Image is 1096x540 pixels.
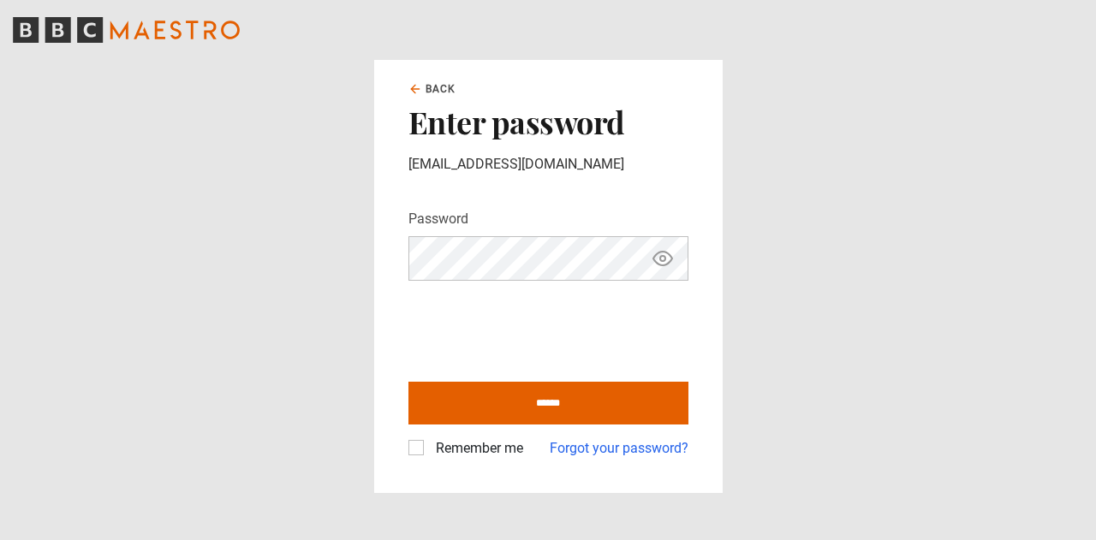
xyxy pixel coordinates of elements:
svg: BBC Maestro [13,17,240,43]
p: [EMAIL_ADDRESS][DOMAIN_NAME] [408,154,688,175]
h2: Enter password [408,104,688,139]
button: Show password [648,244,677,274]
label: Remember me [429,438,523,459]
span: Back [426,81,456,97]
iframe: reCAPTCHA [408,294,669,361]
a: Forgot your password? [550,438,688,459]
a: Back [408,81,456,97]
label: Password [408,209,468,229]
